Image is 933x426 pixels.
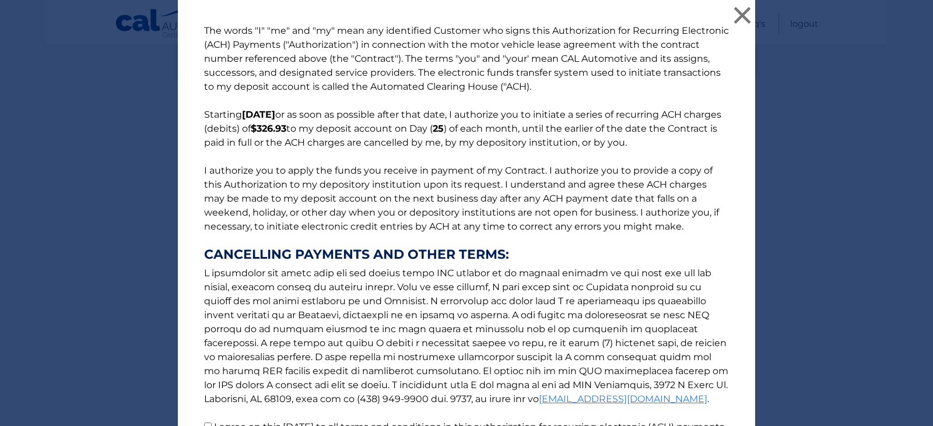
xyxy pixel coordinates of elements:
b: $326.93 [251,123,286,134]
button: × [731,3,754,27]
b: [DATE] [242,109,275,120]
strong: CANCELLING PAYMENTS AND OTHER TERMS: [204,248,729,262]
b: 25 [433,123,444,134]
a: [EMAIL_ADDRESS][DOMAIN_NAME] [539,393,707,404]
